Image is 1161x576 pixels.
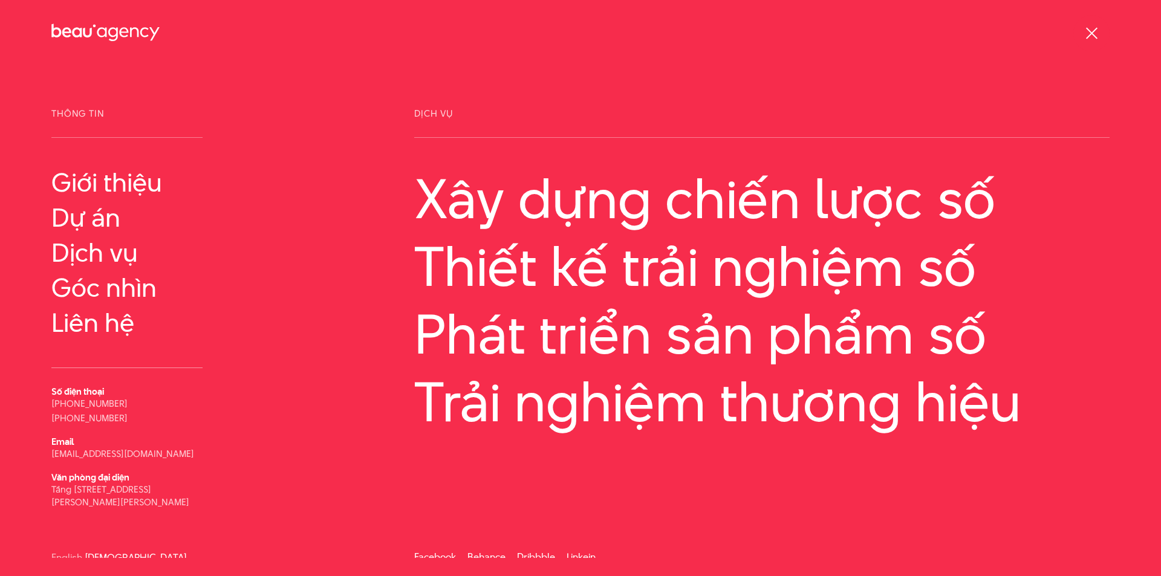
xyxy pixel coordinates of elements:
a: Thiết kế trải nghiệm số [414,236,1110,297]
span: Dịch vụ [414,109,1110,138]
a: Xây dựng chiến lược số [414,168,1110,230]
a: Liên hệ [51,308,203,337]
span: Thông tin [51,109,203,138]
p: Tầng [STREET_ADDRESS][PERSON_NAME][PERSON_NAME] [51,483,203,508]
a: English [51,553,82,562]
b: Email [51,435,74,448]
b: Số điện thoại [51,385,104,398]
a: [PHONE_NUMBER] [51,412,128,424]
a: Linkein [567,550,596,564]
a: [PHONE_NUMBER] [51,397,128,410]
a: Góc nhìn [51,273,203,302]
a: [DEMOGRAPHIC_DATA] [85,553,187,562]
a: Trải nghiệm thương hiệu [414,371,1110,433]
a: Dribbble [517,550,555,564]
a: Dịch vụ [51,238,203,267]
a: Giới thiệu [51,168,203,197]
a: Facebook [414,550,456,564]
a: Behance [467,550,506,564]
a: [EMAIL_ADDRESS][DOMAIN_NAME] [51,447,194,460]
a: Phát triển sản phẩm số [414,303,1110,365]
a: Dự án [51,203,203,232]
b: Văn phòng đại diện [51,471,129,484]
